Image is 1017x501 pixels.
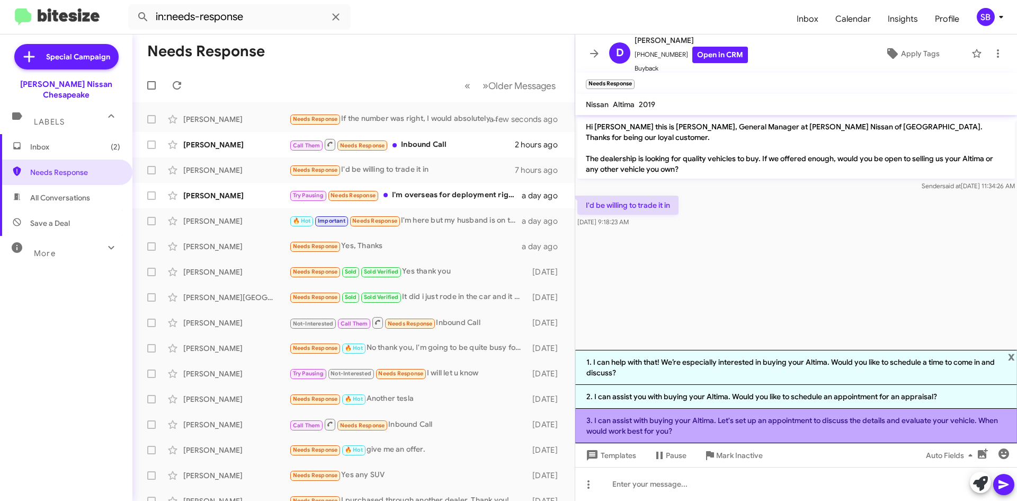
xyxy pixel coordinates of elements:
[827,4,879,34] a: Calendar
[289,418,527,431] div: Inbound Call
[577,218,629,226] span: [DATE] 9:18:23 AM
[341,320,368,327] span: Call Them
[183,267,289,277] div: [PERSON_NAME]
[293,243,338,250] span: Needs Response
[917,446,985,465] button: Auto Fields
[289,444,527,456] div: give me an offer.
[183,292,289,303] div: [PERSON_NAME][GEOGRAPHIC_DATA]
[183,445,289,455] div: [PERSON_NAME]
[575,446,645,465] button: Templates
[293,268,338,275] span: Needs Response
[575,409,1017,443] li: 3. I can assist with buying your Altima. Let's set up an appointment to discuss the details and e...
[289,164,515,176] div: I'd be willing to trade it in
[695,446,771,465] button: Mark Inactive
[577,196,679,215] p: I'd be willing to trade it in
[289,367,527,380] div: I will let u know
[378,370,423,377] span: Needs Response
[293,192,324,199] span: Try Pausing
[922,182,1015,190] span: Sender [DATE] 11:34:26 AM
[183,419,289,430] div: [PERSON_NAME]
[527,368,566,379] div: [DATE]
[289,469,527,481] div: Yes any SUV
[345,268,357,275] span: Sold
[586,80,635,89] small: Needs Response
[183,216,289,226] div: [PERSON_NAME]
[459,75,562,96] nav: Page navigation example
[289,240,522,252] div: Yes, Thanks
[352,217,397,224] span: Needs Response
[584,446,636,465] span: Templates
[926,4,968,34] a: Profile
[183,318,289,328] div: [PERSON_NAME]
[666,446,686,465] span: Pause
[289,215,522,227] div: I'm here but my husband is on the way, he's not too far out
[128,4,351,30] input: Search
[147,43,265,60] h1: Needs Response
[613,100,635,109] span: Altima
[289,291,527,303] div: It did i just rode in the car and it felt too small and
[879,4,926,34] a: Insights
[14,44,119,69] a: Special Campaign
[616,45,624,61] span: D
[289,316,527,329] div: Inbound Call
[183,114,289,125] div: [PERSON_NAME]
[527,292,566,303] div: [DATE]
[183,368,289,379] div: [PERSON_NAME]
[527,318,566,328] div: [DATE]
[183,241,289,252] div: [PERSON_NAME]
[183,343,289,354] div: [PERSON_NAME]
[345,345,363,351] span: 🔥 Hot
[515,165,566,175] div: 7 hours ago
[289,342,527,354] div: No thank you, I'm going to be quite busy for a while I think. If I get the chance I'll stop by. N...
[575,385,1017,409] li: 2. I can assist you with buying your Altima. Would you like to schedule an appointment for an app...
[345,446,363,453] span: 🔥 Hot
[289,266,527,278] div: Yes thank you
[293,370,324,377] span: Try Pausing
[30,192,90,203] span: All Conversations
[586,100,609,109] span: Nissan
[692,47,748,63] a: Open in CRM
[577,117,1015,179] p: Hi [PERSON_NAME] this is [PERSON_NAME], General Manager at [PERSON_NAME] Nissan of [GEOGRAPHIC_DA...
[34,249,56,258] span: More
[488,80,556,92] span: Older Messages
[340,422,385,429] span: Needs Response
[968,8,1005,26] button: SB
[635,47,748,63] span: [PHONE_NUMBER]
[46,51,110,62] span: Special Campaign
[527,445,566,455] div: [DATE]
[293,320,334,327] span: Not-Interested
[716,446,763,465] span: Mark Inactive
[293,472,338,479] span: Needs Response
[977,8,995,26] div: SB
[465,79,470,92] span: «
[635,34,748,47] span: [PERSON_NAME]
[527,343,566,354] div: [DATE]
[289,189,522,201] div: I'm overseas for deployment right now, I'll be back next month
[942,182,961,190] span: said at
[364,294,399,301] span: Sold Verified
[901,44,940,63] span: Apply Tags
[318,217,345,224] span: Important
[522,241,566,252] div: a day ago
[926,446,977,465] span: Auto Fields
[293,446,338,453] span: Needs Response
[1008,350,1015,363] span: x
[30,218,70,228] span: Save a Deal
[289,393,527,405] div: Another tesla
[293,422,320,429] span: Call Them
[345,395,363,402] span: 🔥 Hot
[476,75,562,96] button: Next
[293,395,338,402] span: Needs Response
[635,63,748,74] span: Buyback
[183,139,289,150] div: [PERSON_NAME]
[183,394,289,405] div: [PERSON_NAME]
[645,446,695,465] button: Pause
[111,142,120,152] span: (2)
[527,267,566,277] div: [DATE]
[34,117,65,127] span: Labels
[522,216,566,226] div: a day ago
[527,394,566,405] div: [DATE]
[183,190,289,201] div: [PERSON_NAME]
